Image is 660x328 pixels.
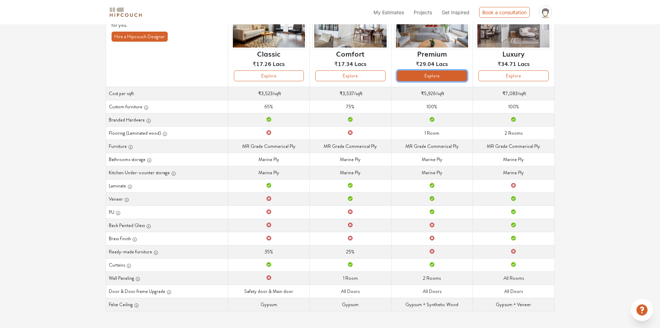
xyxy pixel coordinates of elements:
th: Custom furniture [106,100,228,113]
span: My Estimates [373,9,404,15]
span: ₹17.34 [334,59,353,68]
button: Explore [234,70,304,81]
td: 1 Room [310,271,391,285]
td: Marine Ply [228,166,309,179]
td: Marine Ply [473,166,554,179]
td: All Doors [391,285,473,298]
th: Bathrooms storage [106,153,228,166]
span: Lacs [273,59,285,68]
td: 2 Rooms [391,271,473,285]
span: Get Inspired [442,9,469,15]
td: 100% [391,100,473,113]
td: Marine Ply [310,166,391,179]
td: MR Grade Commerical Ply [391,140,473,153]
th: Flooring (Laminated wood) [106,126,228,140]
td: Gypsum [228,298,309,311]
th: Branded Hardware [106,113,228,126]
th: Wall Paneling [106,271,228,285]
th: Ready-made furniture [106,245,228,258]
span: ₹5,926 [421,90,436,97]
td: 75% [310,100,391,113]
button: Hire a Hipcouch Designer [112,32,168,42]
td: 35% [228,245,309,258]
span: ₹3,537 [340,90,354,97]
th: False Ceiling [106,298,228,311]
td: 100% [473,100,554,113]
td: Gypsum + Synthetic Wood [391,298,473,311]
span: ₹17.26 [253,59,271,68]
td: All Doors [310,285,391,298]
span: logo-horizontal.svg [108,5,143,20]
td: Marine Ply [228,153,309,166]
span: ₹7,083 [502,90,518,97]
th: Veneer [106,192,228,205]
th: Back Painted Glass [106,219,228,232]
img: logo-horizontal.svg [108,6,143,18]
h6: Comfort [336,49,364,58]
td: /sqft [391,87,473,100]
th: PU [106,205,228,219]
td: 2 Rooms [473,126,554,140]
span: Lacs [354,59,367,68]
th: Furniture [106,140,228,153]
span: Lacs [436,59,448,68]
td: Marine Ply [391,166,473,179]
th: Laminate [106,179,228,192]
button: Explore [397,70,467,81]
th: Kitchen Under-counter storage [106,166,228,179]
div: Book a consultation [479,7,530,18]
td: 25% [310,245,391,258]
th: Brass Finish [106,232,228,245]
th: Door & Door frame Upgrade [106,285,228,298]
h6: Luxury [502,49,525,58]
td: /sqft [228,87,309,100]
td: 1 Room [391,126,473,140]
span: ₹29.04 [416,59,434,68]
td: Safety door & Main door [228,285,309,298]
th: Cost per sqft [106,87,228,100]
span: Projects [414,9,432,15]
td: Marine Ply [391,153,473,166]
td: /sqft [310,87,391,100]
h6: Classic [257,49,280,58]
td: /sqft [473,87,554,100]
td: MR Grade Commerical Ply [228,140,309,153]
span: ₹3,523 [258,90,273,97]
button: Explore [315,70,385,81]
button: Explore [478,70,548,81]
td: Gypsum + Veneer [473,298,554,311]
td: MR Grade Commerical Ply [310,140,391,153]
span: Lacs [518,59,530,68]
td: Marine Ply [310,153,391,166]
td: All Doors [473,285,554,298]
td: All Rooms [473,271,554,285]
td: MR Grade Commerical Ply [473,140,554,153]
span: ₹34.71 [498,59,516,68]
td: 65% [228,100,309,113]
h6: Premium [417,49,447,58]
th: Curtains [106,258,228,271]
td: Marine Ply [473,153,554,166]
td: Gypsum [310,298,391,311]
